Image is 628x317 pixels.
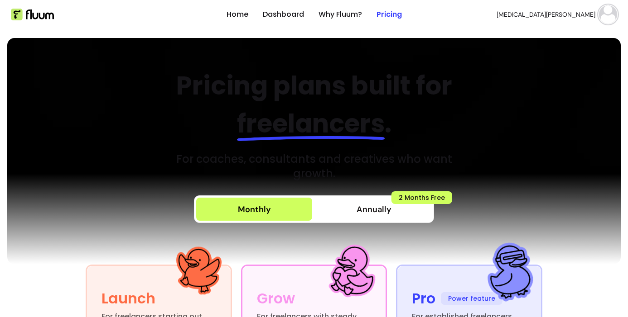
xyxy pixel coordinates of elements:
[319,9,362,20] a: Why Fluum?
[357,203,391,216] span: Annually
[238,203,271,216] div: Monthly
[161,152,468,181] h3: For coaches, consultants and creatives who want growth.
[263,9,304,20] a: Dashboard
[599,5,617,24] img: avatar
[257,288,295,309] div: Grow
[412,288,435,309] div: Pro
[101,288,155,309] div: Launch
[11,9,54,20] img: Fluum Logo
[391,191,452,204] span: 2 Months Free
[441,292,502,305] span: Power feature
[237,106,385,142] span: freelancers
[161,67,468,143] h2: Pricing plans built for .
[377,9,402,20] a: Pricing
[497,10,595,19] span: [MEDICAL_DATA][PERSON_NAME]
[227,9,248,20] a: Home
[497,5,617,24] button: avatar[MEDICAL_DATA][PERSON_NAME]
